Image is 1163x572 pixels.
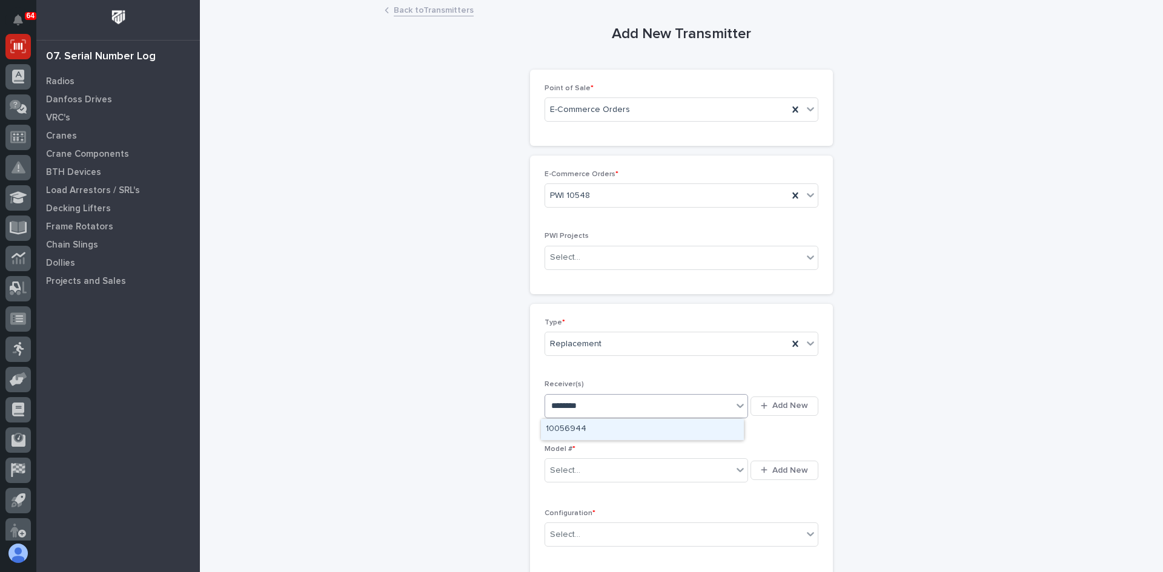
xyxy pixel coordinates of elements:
div: 07. Serial Number Log [46,50,156,64]
a: Chain Slings [36,235,200,254]
p: Cranes [46,131,77,142]
button: Add New [750,461,818,480]
a: Frame Rotators [36,217,200,235]
a: BTH Devices [36,163,200,181]
span: Add New [772,400,808,411]
span: Configuration [545,510,595,517]
span: Replacement [550,338,601,350]
a: Danfoss Drives [36,90,200,108]
div: 10056944 [541,419,744,440]
h1: Add New Transmitter [530,25,833,43]
p: Dollies [46,258,75,269]
p: 64 [27,12,35,20]
p: Frame Rotators [46,222,113,232]
a: VRC's [36,108,200,127]
a: Radios [36,72,200,90]
div: Select... [550,528,580,541]
p: Crane Components [46,149,129,160]
a: Decking Lifters [36,199,200,217]
p: Chain Slings [46,240,98,251]
a: Crane Components [36,145,200,163]
a: Cranes [36,127,200,145]
p: Danfoss Drives [46,94,112,105]
span: PWI Projects [545,232,589,240]
a: Dollies [36,254,200,272]
span: E-Commerce Orders [550,104,630,116]
button: Add New [750,396,818,416]
span: Receiver(s) [545,381,584,388]
p: BTH Devices [46,167,101,178]
div: Select... [550,464,580,477]
span: PWI 10548 [550,189,590,202]
p: Load Arrestors / SRL's [46,185,140,196]
span: Add New [772,465,808,476]
a: Back toTransmitters [394,2,474,16]
div: Select... [550,251,580,264]
p: Radios [46,76,75,87]
a: Load Arrestors / SRL's [36,181,200,199]
p: Decking Lifters [46,203,111,214]
span: E-Commerce Orders [545,171,618,178]
button: Notifications [5,7,31,33]
div: Notifications64 [15,15,31,34]
p: VRC's [46,113,70,123]
span: Type [545,319,565,326]
a: Projects and Sales [36,272,200,290]
button: users-avatar [5,541,31,566]
span: Model # [545,445,575,453]
p: Projects and Sales [46,276,126,287]
span: Point of Sale [545,85,594,92]
img: Workspace Logo [107,6,130,28]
